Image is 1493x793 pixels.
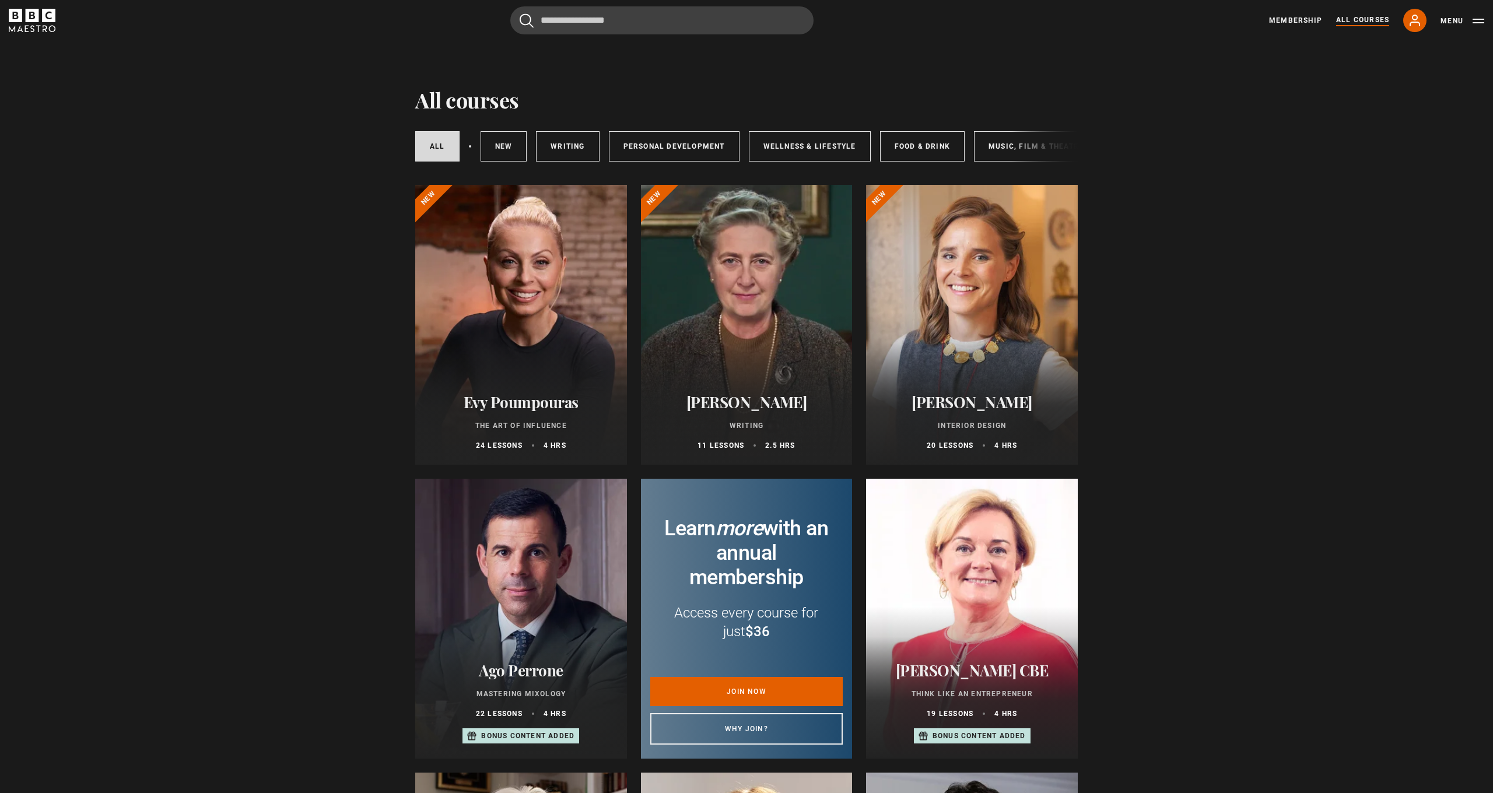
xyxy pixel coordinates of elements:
p: Access every course for just [660,603,834,641]
p: The Art of Influence [429,420,613,431]
p: 20 lessons [927,440,973,451]
button: Submit the search query [520,13,534,28]
a: All [415,131,460,162]
h2: Learn with an annual membership [660,516,834,590]
svg: BBC Maestro [9,9,55,32]
a: Join now [650,677,843,706]
p: Mastering Mixology [429,689,613,699]
p: Interior Design [880,420,1064,431]
input: Search [510,6,814,34]
h2: [PERSON_NAME] CBE [880,661,1064,679]
p: 4 hrs [544,440,566,451]
a: [PERSON_NAME] CBE Think Like an Entrepreneur 19 lessons 4 hrs Bonus content added [866,479,1078,759]
p: 19 lessons [927,708,973,719]
a: Food & Drink [880,131,965,162]
p: Bonus content added [481,731,574,741]
a: Evy Poumpouras The Art of Influence 24 lessons 4 hrs New [415,185,627,465]
button: Toggle navigation [1441,15,1484,27]
h2: [PERSON_NAME] [880,393,1064,411]
p: 22 lessons [476,708,523,719]
p: 4 hrs [544,708,566,719]
a: New [481,131,527,162]
i: more [716,516,763,541]
span: $36 [745,623,770,640]
a: Writing [536,131,599,162]
a: Ago Perrone Mastering Mixology 22 lessons 4 hrs Bonus content added [415,479,627,759]
p: Writing [655,420,839,431]
h2: Ago Perrone [429,661,613,679]
h2: [PERSON_NAME] [655,393,839,411]
a: [PERSON_NAME] Interior Design 20 lessons 4 hrs New [866,185,1078,465]
a: Membership [1269,15,1322,26]
a: All Courses [1336,15,1389,26]
p: 2.5 hrs [765,440,795,451]
h2: Evy Poumpouras [429,393,613,411]
p: 24 lessons [476,440,523,451]
p: 11 lessons [698,440,744,451]
a: Wellness & Lifestyle [749,131,871,162]
p: Think Like an Entrepreneur [880,689,1064,699]
p: 4 hrs [994,708,1017,719]
a: [PERSON_NAME] Writing 11 lessons 2.5 hrs New [641,185,853,465]
a: Why join? [650,713,843,745]
p: 4 hrs [994,440,1017,451]
h1: All courses [415,87,519,112]
p: Bonus content added [933,731,1026,741]
a: Music, Film & Theatre [974,131,1098,162]
a: Personal Development [609,131,740,162]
